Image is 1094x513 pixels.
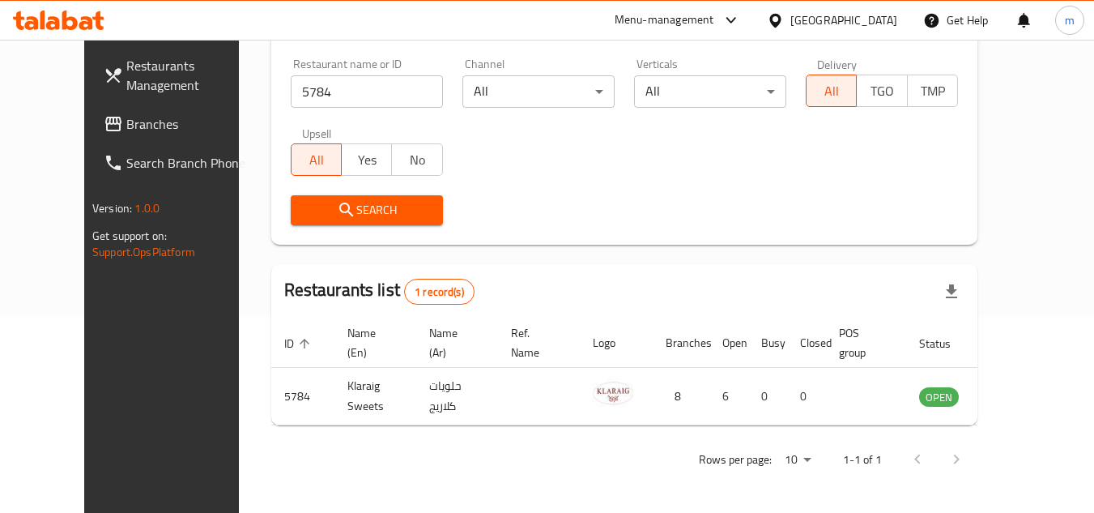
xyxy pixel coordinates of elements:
table: enhanced table [271,318,1047,425]
a: Branches [91,105,267,143]
h2: Restaurant search [291,19,958,44]
img: Klaraig Sweets [593,373,633,413]
div: Total records count [404,279,475,305]
button: Yes [341,143,392,176]
span: Get support on: [92,225,167,246]
span: 1.0.0 [134,198,160,219]
div: Export file [932,272,971,311]
span: Status [919,334,972,353]
label: Upsell [302,127,332,139]
span: Branches [126,114,254,134]
div: OPEN [919,387,959,407]
span: Yes [348,148,385,172]
span: m [1065,11,1075,29]
div: All [634,75,786,108]
th: Logo [580,318,653,368]
span: OPEN [919,388,959,407]
div: [GEOGRAPHIC_DATA] [790,11,897,29]
span: Name (Ar) [429,323,479,362]
th: Open [709,318,748,368]
a: Restaurants Management [91,46,267,105]
span: All [298,148,335,172]
td: 5784 [271,368,334,425]
button: TGO [856,75,907,107]
a: Search Branch Phone [91,143,267,182]
th: Busy [748,318,787,368]
button: All [806,75,857,107]
div: Menu-management [615,11,714,30]
button: All [291,143,342,176]
td: 6 [709,368,748,425]
span: Name (En) [347,323,397,362]
td: 8 [653,368,709,425]
span: All [813,79,850,103]
span: Restaurants Management [126,56,254,95]
input: Search for restaurant name or ID.. [291,75,443,108]
div: All [462,75,615,108]
p: Rows per page: [699,450,772,470]
span: 1 record(s) [405,284,474,300]
td: Klaraig Sweets [334,368,416,425]
td: 0 [787,368,826,425]
th: Closed [787,318,826,368]
h2: Restaurants list [284,278,475,305]
td: حلويات كلاريج [416,368,498,425]
p: 1-1 of 1 [843,450,882,470]
th: Branches [653,318,709,368]
span: No [398,148,436,172]
span: ID [284,334,315,353]
span: Version: [92,198,132,219]
a: Support.OpsPlatform [92,242,195,263]
td: 0 [748,368,787,425]
label: Delivery [817,58,858,70]
span: Search [304,200,430,220]
span: Ref. Name [511,323,560,362]
div: Rows per page: [778,448,817,472]
span: TMP [914,79,951,103]
button: TMP [907,75,958,107]
span: POS group [839,323,887,362]
span: Search Branch Phone [126,153,254,173]
button: No [391,143,442,176]
span: TGO [863,79,900,103]
button: Search [291,195,443,225]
